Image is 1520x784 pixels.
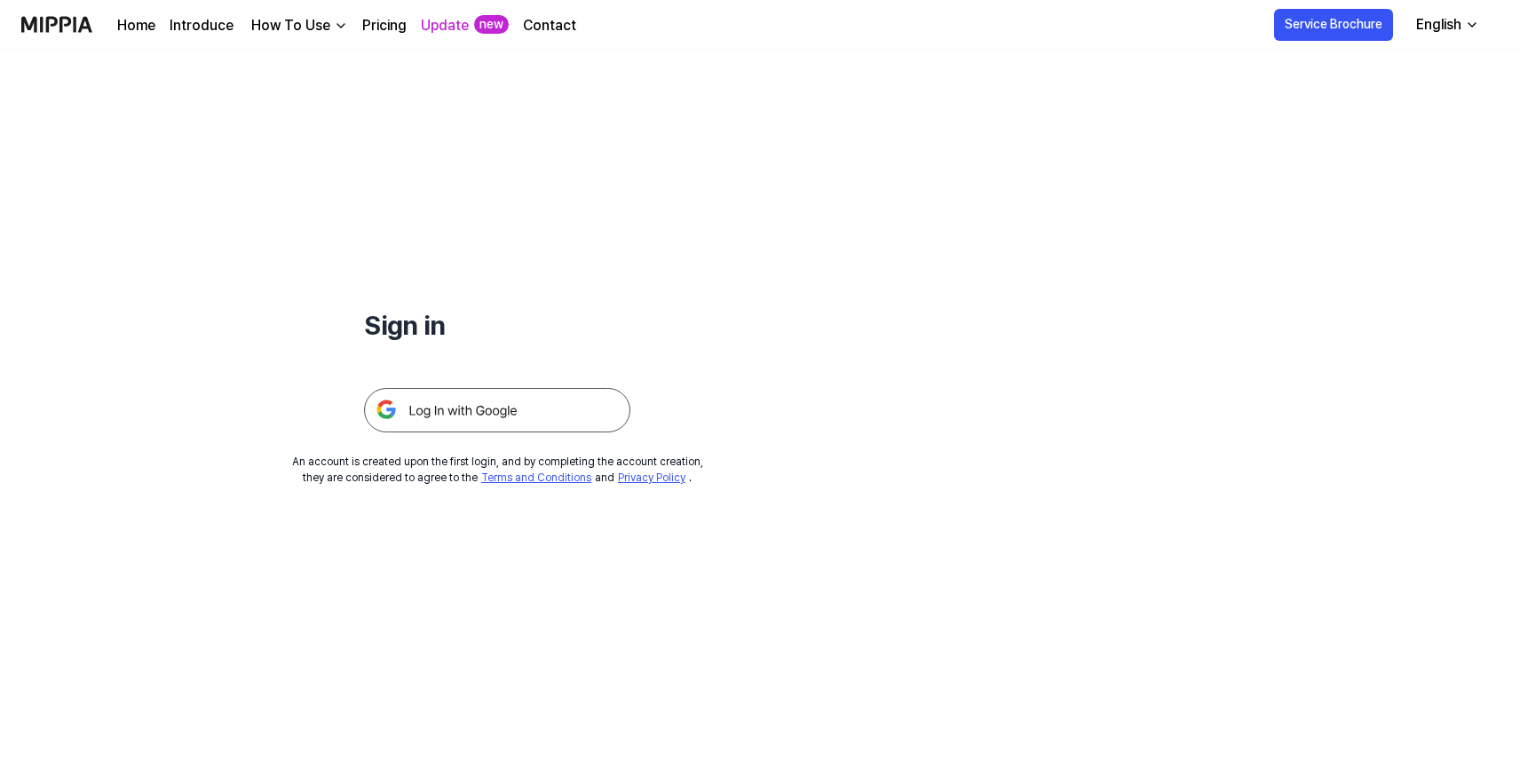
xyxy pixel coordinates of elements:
[1274,9,1393,41] button: Service Brochure
[292,454,703,486] div: An account is created upon the first login, and by completing the account creation, they are cons...
[170,15,234,36] a: Introduce
[364,305,630,345] h1: Sign in
[421,15,469,36] a: Update
[117,15,155,36] a: Home
[248,15,348,36] button: How To Use
[364,388,630,432] img: 구글 로그인 버튼
[334,19,348,33] img: down
[523,15,576,36] a: Contact
[481,471,591,484] a: Terms and Conditions
[618,471,685,484] a: Privacy Policy
[248,15,334,36] div: How To Use
[362,15,407,36] a: Pricing
[1402,7,1490,43] button: English
[474,15,509,34] div: new
[1413,14,1465,36] div: English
